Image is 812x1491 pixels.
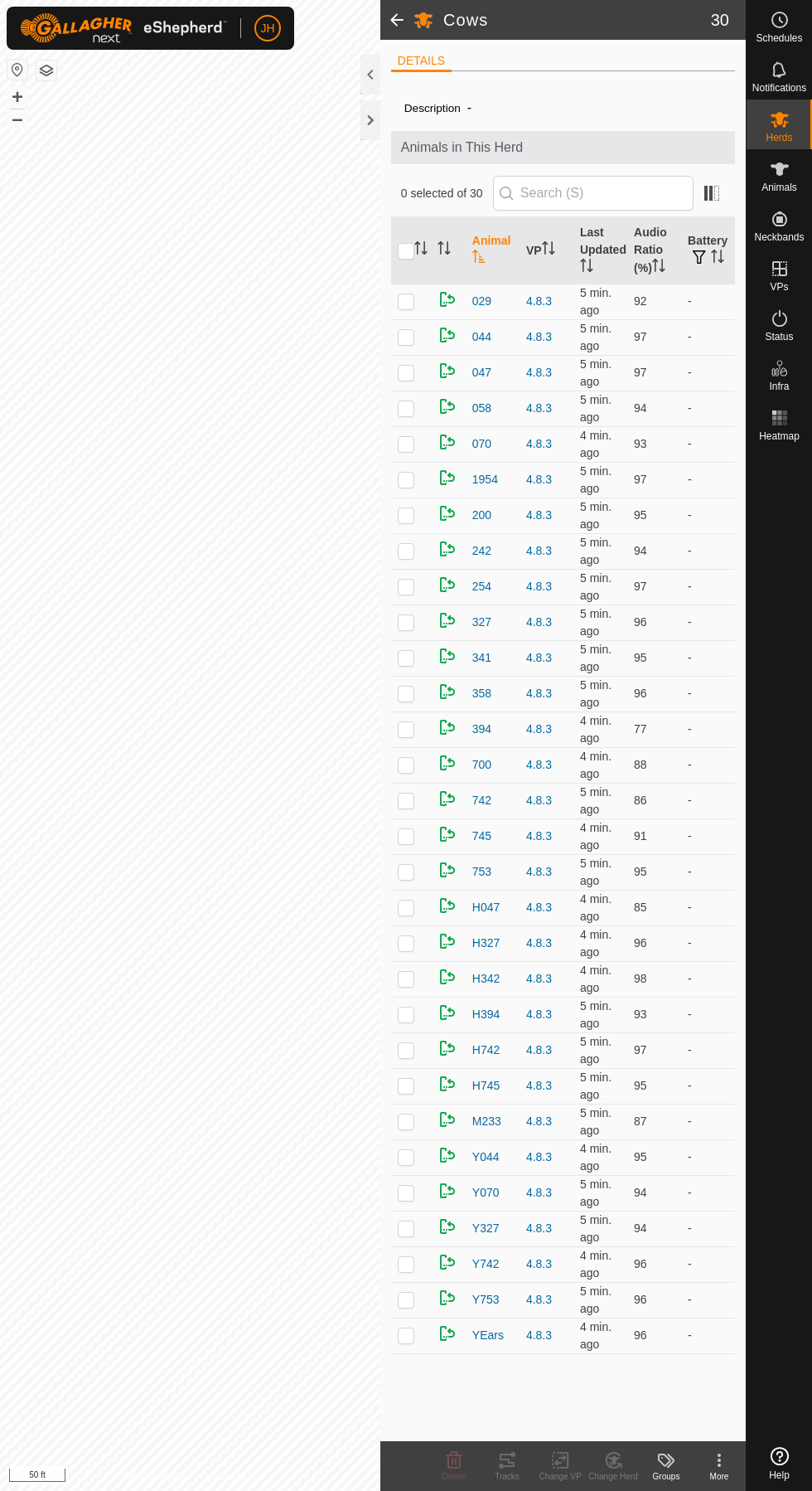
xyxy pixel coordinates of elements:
span: Aug 11, 2025, 2:53 PM [580,1285,611,1315]
span: 700 [472,756,491,774]
td: - [681,1139,735,1175]
td: - [681,747,735,783]
span: Aug 11, 2025, 2:53 PM [580,536,611,566]
span: Aug 11, 2025, 2:53 PM [580,1249,611,1280]
span: Aug 11, 2025, 2:52 PM [580,643,611,673]
span: Y742 [472,1255,500,1273]
span: 93 [634,437,647,450]
span: 070 [472,435,491,453]
td: - [681,712,735,747]
button: Reset Map [7,60,27,80]
td: - [681,640,735,676]
img: returning on [437,646,457,666]
span: Aug 11, 2025, 2:53 PM [580,821,611,852]
img: returning on [437,1110,457,1129]
a: 4.8.3 [526,1328,552,1342]
span: 85 [634,901,647,914]
span: 341 [472,649,491,667]
a: 4.8.3 [526,687,552,700]
span: 96 [634,615,647,629]
img: returning on [437,289,457,309]
th: Audio Ratio (%) [627,217,681,284]
p-sorticon: Activate to sort [542,244,555,257]
span: Aug 11, 2025, 2:52 PM [580,286,611,317]
a: 4.8.3 [526,1008,552,1021]
img: returning on [437,539,457,559]
img: returning on [437,1323,457,1343]
span: 254 [472,578,491,595]
p-sorticon: Activate to sort [580,261,593,274]
p-sorticon: Activate to sort [652,261,665,274]
span: 96 [634,936,647,949]
td: - [681,1246,735,1282]
a: 4.8.3 [526,1115,552,1128]
span: 95 [634,865,647,878]
span: 242 [472,542,491,560]
span: 742 [472,792,491,809]
td: - [681,890,735,925]
span: H745 [472,1077,500,1095]
span: H327 [472,935,500,952]
a: 4.8.3 [526,437,552,450]
span: Schedules [756,33,802,43]
td: - [681,925,735,961]
td: - [681,426,735,462]
span: 95 [634,1079,647,1092]
td: - [681,961,735,997]
a: Help [747,1440,812,1487]
span: 95 [634,1150,647,1163]
span: Y044 [472,1149,500,1166]
a: 4.8.3 [526,1221,552,1235]
span: - [461,94,478,121]
span: 97 [634,1043,647,1056]
td: - [681,355,735,391]
span: Aug 11, 2025, 2:53 PM [580,1142,611,1173]
div: Change VP [534,1470,587,1483]
label: Description [404,102,461,114]
span: Aug 11, 2025, 2:52 PM [580,357,611,388]
div: More [693,1470,746,1483]
td: - [681,997,735,1032]
img: returning on [437,1074,457,1094]
span: 200 [472,507,491,524]
button: Map Layers [36,61,56,80]
span: 058 [472,400,491,417]
img: returning on [437,896,457,915]
td: - [681,1318,735,1353]
a: 4.8.3 [526,544,552,557]
img: returning on [437,1003,457,1022]
span: 91 [634,829,647,843]
span: JH [260,20,274,37]
td: - [681,1211,735,1246]
span: Aug 11, 2025, 2:53 PM [580,785,611,816]
span: 77 [634,722,647,736]
span: 394 [472,721,491,738]
span: 047 [472,364,491,381]
td: - [681,818,735,854]
span: Help [769,1470,790,1480]
button: + [7,87,27,107]
span: Aug 11, 2025, 2:53 PM [580,928,611,959]
img: returning on [437,325,457,345]
span: Aug 11, 2025, 2:52 PM [580,1178,611,1208]
img: returning on [437,361,457,381]
a: 4.8.3 [526,1043,552,1056]
img: returning on [437,753,457,773]
span: 96 [634,1328,647,1342]
span: Aug 11, 2025, 2:53 PM [580,964,611,994]
div: Tracks [481,1470,534,1483]
img: returning on [437,824,457,844]
span: Y327 [472,1220,500,1237]
span: 94 [634,1186,647,1199]
span: Aug 11, 2025, 2:53 PM [580,322,611,352]
span: Heatmap [759,431,800,441]
td: - [681,1068,735,1104]
a: 4.8.3 [526,722,552,736]
span: Animals [761,182,797,192]
span: Aug 11, 2025, 2:52 PM [580,464,611,495]
span: Infra [769,381,789,391]
p-sorticon: Activate to sort [414,244,428,257]
span: 96 [634,1257,647,1270]
img: returning on [437,931,457,951]
span: 753 [472,863,491,881]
